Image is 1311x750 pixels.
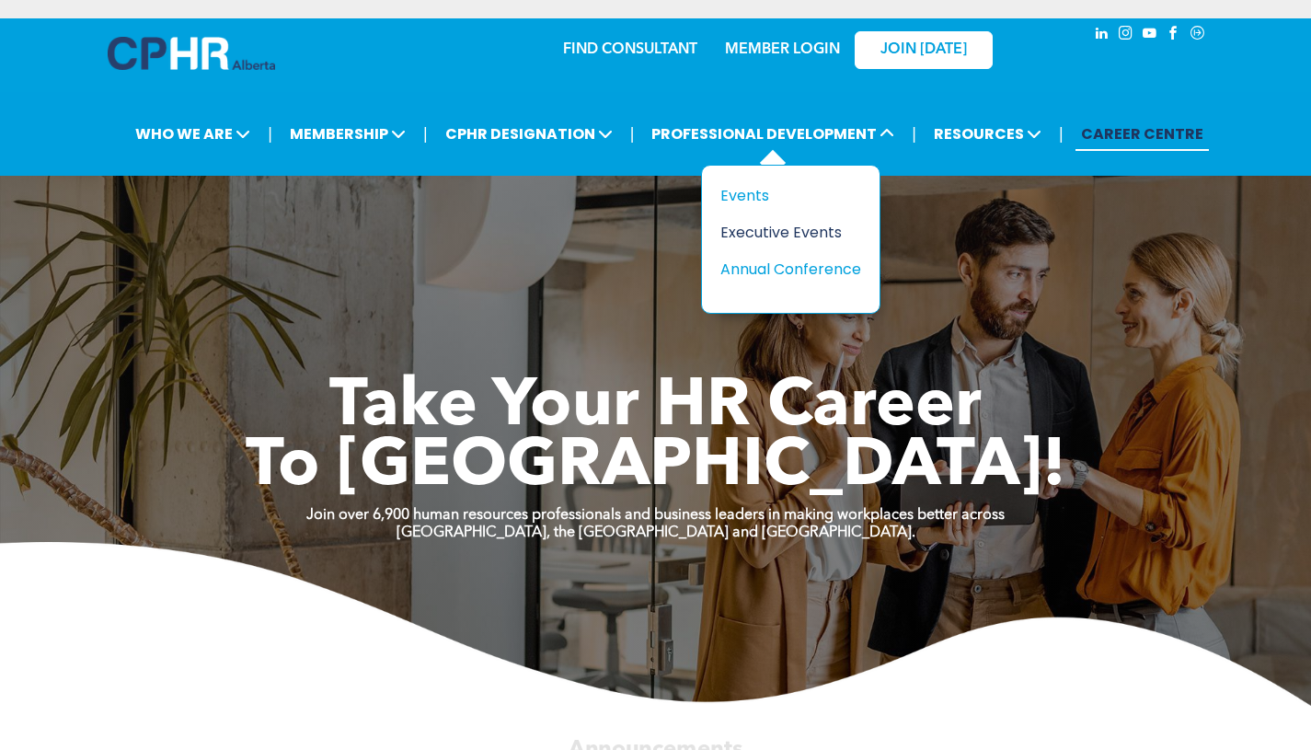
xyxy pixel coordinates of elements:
a: instagram [1116,23,1136,48]
div: Executive Events [720,221,847,244]
a: Social network [1188,23,1208,48]
a: CAREER CENTRE [1075,117,1209,151]
a: youtube [1140,23,1160,48]
li: | [423,115,428,153]
a: Executive Events [720,221,861,244]
a: JOIN [DATE] [855,31,993,69]
span: To [GEOGRAPHIC_DATA]! [246,434,1066,501]
span: Take Your HR Career [329,375,982,441]
a: MEMBER LOGIN [725,42,840,57]
span: CPHR DESIGNATION [440,117,618,151]
span: WHO WE ARE [130,117,256,151]
li: | [912,115,916,153]
span: RESOURCES [928,117,1047,151]
div: Annual Conference [720,258,847,281]
a: linkedin [1092,23,1112,48]
li: | [630,115,635,153]
strong: [GEOGRAPHIC_DATA], the [GEOGRAPHIC_DATA] and [GEOGRAPHIC_DATA]. [397,525,915,540]
li: | [1059,115,1064,153]
img: A blue and white logo for cp alberta [108,37,275,70]
span: PROFESSIONAL DEVELOPMENT [646,117,900,151]
a: Events [720,184,861,207]
div: Events [720,184,847,207]
span: MEMBERSHIP [284,117,411,151]
strong: Join over 6,900 human resources professionals and business leaders in making workplaces better ac... [306,508,1005,523]
a: Annual Conference [720,258,861,281]
span: JOIN [DATE] [880,41,967,59]
a: FIND CONSULTANT [563,42,697,57]
a: facebook [1164,23,1184,48]
li: | [268,115,272,153]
